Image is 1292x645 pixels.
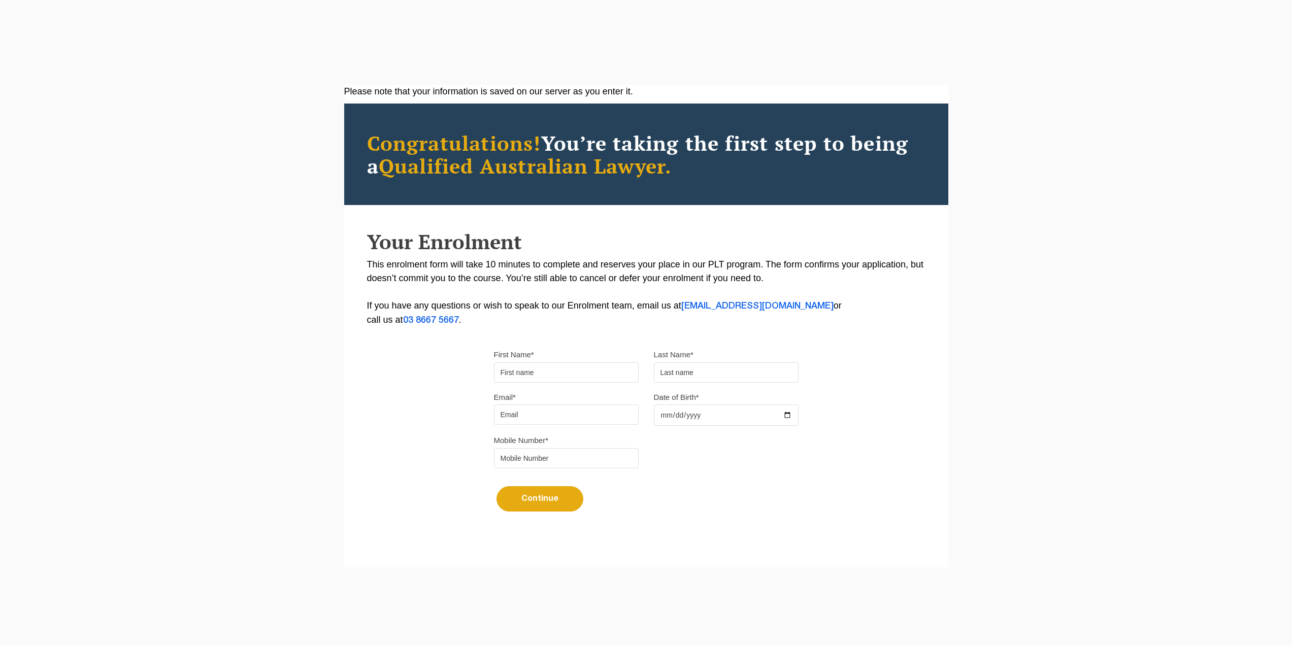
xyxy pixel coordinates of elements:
input: Email [494,404,639,425]
input: Mobile Number [494,448,639,468]
input: Last name [654,362,799,383]
label: Email* [494,392,516,402]
input: First name [494,362,639,383]
label: First Name* [494,350,534,360]
p: This enrolment form will take 10 minutes to complete and reserves your place in our PLT program. ... [367,258,925,327]
a: 03 8667 5667 [403,316,459,324]
label: Last Name* [654,350,693,360]
button: Continue [496,486,583,512]
label: Date of Birth* [654,392,699,402]
span: Congratulations! [367,129,541,156]
div: Please note that your information is saved on our server as you enter it. [344,85,948,98]
h2: You’re taking the first step to being a [367,131,925,177]
h2: Your Enrolment [367,230,925,253]
label: Mobile Number* [494,435,549,446]
a: [EMAIL_ADDRESS][DOMAIN_NAME] [681,302,834,310]
span: Qualified Australian Lawyer. [379,152,672,179]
